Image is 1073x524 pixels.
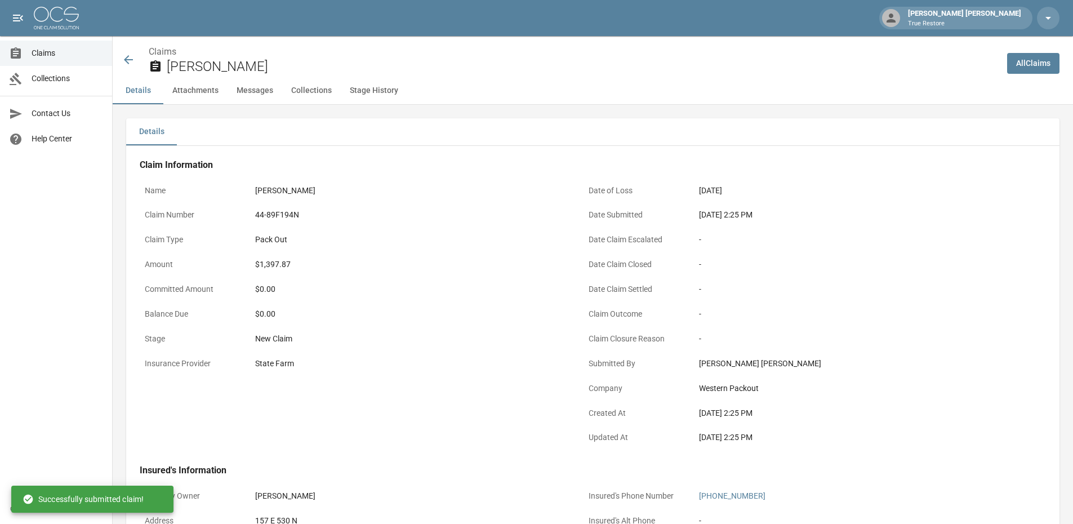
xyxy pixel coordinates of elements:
h4: Claim Information [140,159,1014,171]
div: [PERSON_NAME] [PERSON_NAME] [699,358,1009,370]
span: Collections [32,73,103,85]
div: [DATE] 2:25 PM [699,209,1009,221]
div: $1,397.87 [255,259,291,270]
div: [PERSON_NAME] [255,185,315,197]
p: Claim Closure Reason [584,328,685,350]
span: Help Center [32,133,103,145]
p: Insurance Provider [140,353,241,375]
div: - [699,308,1009,320]
div: New Claim [255,333,565,345]
div: © 2025 One Claim Solution [10,503,102,514]
a: [PHONE_NUMBER] [699,491,765,500]
button: Collections [282,77,341,104]
div: - [699,283,1009,295]
p: Date Submitted [584,204,685,226]
a: AllClaims [1007,53,1059,74]
button: Attachments [163,77,228,104]
div: anchor tabs [113,77,1073,104]
p: Claim Number [140,204,241,226]
span: Claims [32,47,103,59]
nav: breadcrumb [149,45,998,59]
p: True Restore [908,19,1021,29]
div: - [699,234,1009,246]
p: Balance Due [140,303,241,325]
button: Details [113,77,163,104]
button: open drawer [7,7,29,29]
p: Updated At [584,427,685,448]
button: Stage History [341,77,407,104]
div: Western Packout [699,383,1009,394]
div: Successfully submitted claim! [23,489,144,509]
p: Stage [140,328,241,350]
p: Committed Amount [140,278,241,300]
p: Property Owner [140,485,241,507]
p: Claim Outcome [584,303,685,325]
div: $0.00 [255,308,565,320]
div: $0.00 [255,283,565,295]
div: Pack Out [255,234,287,246]
p: Date of Loss [584,180,685,202]
p: Amount [140,254,241,276]
p: Created At [584,402,685,424]
p: Company [584,378,685,399]
p: Claim Type [140,229,241,251]
p: Date Claim Closed [584,254,685,276]
div: [DATE] 2:25 PM [699,407,1009,419]
p: Name [140,180,241,202]
div: [DATE] 2:25 PM [699,432,1009,443]
div: details tabs [126,118,1059,145]
div: State Farm [255,358,294,370]
h2: [PERSON_NAME] [167,59,998,75]
div: - [699,333,1009,345]
p: Date Claim Escalated [584,229,685,251]
p: Submitted By [584,353,685,375]
div: [PERSON_NAME] [PERSON_NAME] [903,8,1026,28]
a: Claims [149,46,176,57]
button: Details [126,118,177,145]
div: [PERSON_NAME] [255,490,315,502]
button: Messages [228,77,282,104]
div: - [699,259,1009,270]
h4: Insured's Information [140,465,1014,476]
img: ocs-logo-white-transparent.png [34,7,79,29]
div: 44-89F194N [255,209,299,221]
div: [DATE] [699,185,722,197]
p: Date Claim Settled [584,278,685,300]
span: Contact Us [32,108,103,119]
p: Insured's Phone Number [584,485,685,507]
